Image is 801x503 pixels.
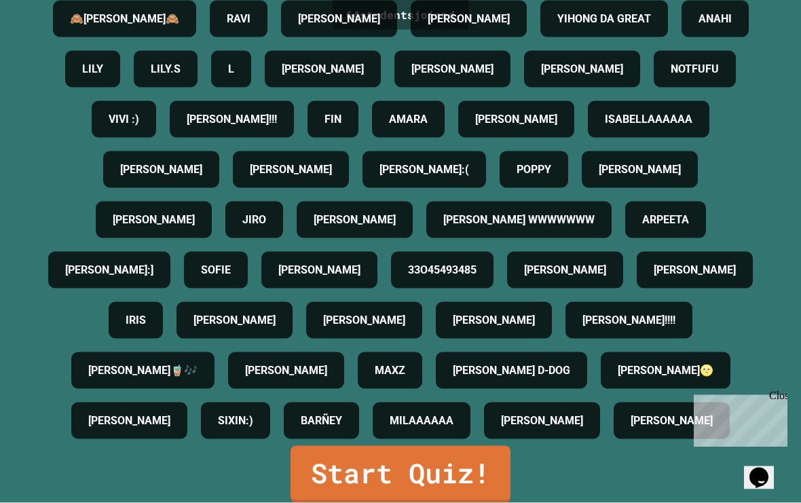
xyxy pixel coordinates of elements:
h4: NOTFUFU [671,61,719,77]
h4: AMARA [389,111,428,128]
h4: [PERSON_NAME] [323,312,405,329]
h4: [PERSON_NAME] [282,61,364,77]
h4: [PERSON_NAME] [631,413,713,429]
h4: MILAAAAAA [390,413,453,429]
h4: [PERSON_NAME] [314,212,396,228]
h4: [PERSON_NAME]🧋🎶 [88,362,198,379]
h4: [PERSON_NAME] [524,262,606,278]
h4: [PERSON_NAME]!!! [187,111,277,128]
h4: [PERSON_NAME] [541,61,623,77]
h4: IRIS [126,312,146,329]
h4: POPPY [517,162,551,178]
h4: [PERSON_NAME] [411,61,493,77]
h4: [PERSON_NAME] D-DOG [453,362,570,379]
h4: ISABELLAAAAAA [605,111,692,128]
h4: [PERSON_NAME] [120,162,202,178]
h4: [PERSON_NAME] [298,11,380,27]
div: Chat with us now!Close [5,5,94,86]
h4: MAXZ [375,362,405,379]
h4: [PERSON_NAME]:( [379,162,469,178]
h4: [PERSON_NAME] [599,162,681,178]
h4: [PERSON_NAME] [475,111,557,128]
h4: 🙈[PERSON_NAME]🙈 [70,11,179,27]
h4: [PERSON_NAME] [278,262,360,278]
h4: L [228,61,234,77]
h4: [PERSON_NAME] [245,362,327,379]
h4: [PERSON_NAME] [654,262,736,278]
h4: FIN [324,111,341,128]
h4: LILY.S [151,61,181,77]
h4: RAVI [227,11,250,27]
h4: 33O45493485 [408,262,477,278]
h4: [PERSON_NAME]!!!! [582,312,675,329]
h4: SIXIN:) [218,413,253,429]
h4: [PERSON_NAME] [250,162,332,178]
h4: JIRO [242,212,266,228]
h4: [PERSON_NAME] [501,413,583,429]
h4: [PERSON_NAME] [453,312,535,329]
a: Start Quiz! [291,446,510,503]
h4: ANAHI [698,11,732,27]
h4: LILY [82,61,103,77]
h4: SOFIE [201,262,231,278]
h4: [PERSON_NAME] [88,413,170,429]
h4: YIHONG DA GREAT [557,11,651,27]
h4: ARPEETA [642,212,689,228]
h4: BARÑEY [301,413,342,429]
h4: VIVI :) [109,111,139,128]
h4: [PERSON_NAME]🌝 [618,362,713,379]
h4: [PERSON_NAME] [113,212,195,228]
h4: [PERSON_NAME]:] [65,262,153,278]
iframe: chat widget [688,390,787,447]
h4: [PERSON_NAME] [193,312,276,329]
h4: [PERSON_NAME] [428,11,510,27]
iframe: chat widget [744,449,787,489]
h4: [PERSON_NAME] WWWWWWW [443,212,595,228]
